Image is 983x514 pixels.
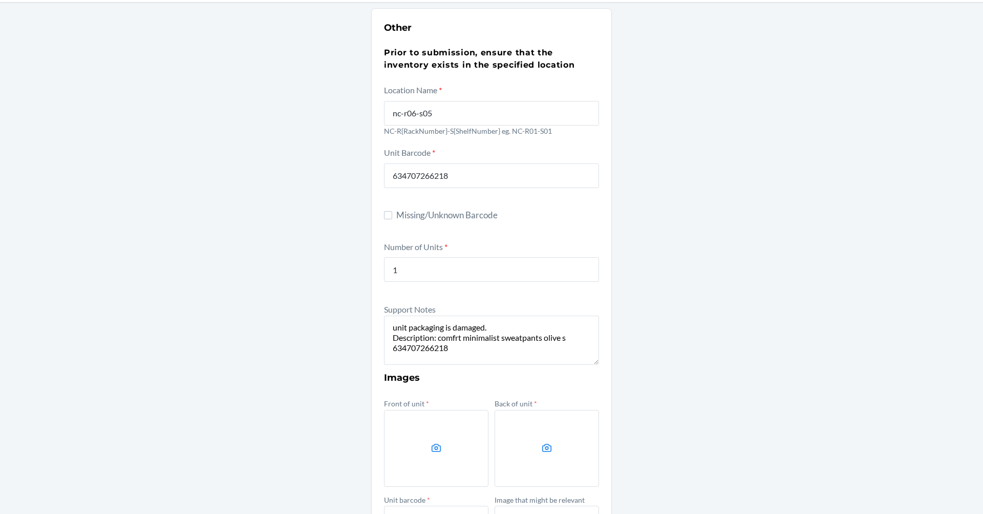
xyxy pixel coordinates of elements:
label: Support Notes [384,304,436,314]
label: Image that might be relevant [495,496,585,504]
label: Unit barcode [384,496,430,504]
h3: Prior to submission, ensure that the inventory exists in the specified location [384,47,599,71]
label: Number of Units [384,242,447,252]
label: Front of unit [384,399,429,408]
label: Unit Barcode [384,148,435,157]
label: Back of unit [495,399,537,408]
h2: Other [384,21,599,34]
input: Missing/Unknown Barcode [384,211,392,219]
p: NC-R{RackNumber}-S{ShelfNumber} eg. NC-R01-S01 [384,126,599,136]
h3: Images [384,371,599,384]
label: Location Name [384,85,442,95]
span: Missing/Unknown Barcode [396,209,599,222]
